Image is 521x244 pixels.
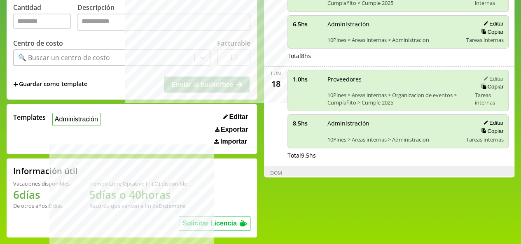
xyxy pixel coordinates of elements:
[217,39,250,48] label: Facturable
[229,113,248,121] span: Editar
[327,75,469,83] span: Proveedores
[221,113,250,121] button: Editar
[287,151,509,159] div: Total 9.5 hs
[327,36,460,44] span: 10Pines > Areas internas > Administracion
[479,28,503,35] button: Copiar
[481,119,503,126] button: Editar
[89,202,187,209] div: Recordá que vencen a fin de
[479,83,503,90] button: Copiar
[327,119,460,127] span: Administración
[213,125,250,134] button: Exportar
[271,70,281,77] div: lun
[481,20,503,27] button: Editar
[270,170,282,177] div: dom
[13,39,63,48] label: Centro de costo
[89,180,187,187] div: Tiempo Libre Optativo (TiLO) disponible
[18,53,110,62] div: 🔍 Buscar un centro de costo
[479,128,503,135] button: Copiar
[293,20,322,28] span: 6.5 hs
[13,202,70,209] div: De otros años: 0 días
[13,113,46,122] span: Templates
[13,80,87,89] span: +Guardar como template
[52,113,100,125] button: Administración
[13,80,18,89] span: +
[77,3,250,33] label: Descripción
[466,36,503,44] span: Tareas internas
[481,75,503,82] button: Editar
[293,119,322,127] span: 8.5 hs
[77,14,250,31] textarea: Descripción
[159,202,185,209] b: Diciembre
[182,220,237,227] span: Solicitar Licencia
[220,138,247,145] span: Importar
[179,216,250,231] button: Solicitar Licencia
[13,180,70,187] div: Vacaciones disponibles
[13,14,71,29] input: Cantidad
[474,91,503,106] span: Tareas internas
[269,77,283,90] div: 18
[89,187,187,202] h1: 5 días o 40 horas
[287,52,509,60] div: Total 8 hs
[13,165,78,177] h2: Información útil
[13,3,77,33] label: Cantidad
[221,126,248,133] span: Exportar
[327,136,460,143] span: 10Pines > Areas internas > Administracion
[327,20,460,28] span: Administración
[327,91,469,106] span: 10Pines > Areas internas > Organizacion de eventos > Cumplañito > Cumple 2025
[13,187,70,202] h1: 6 días
[466,136,503,143] span: Tareas internas
[293,75,322,83] span: 1.0 hs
